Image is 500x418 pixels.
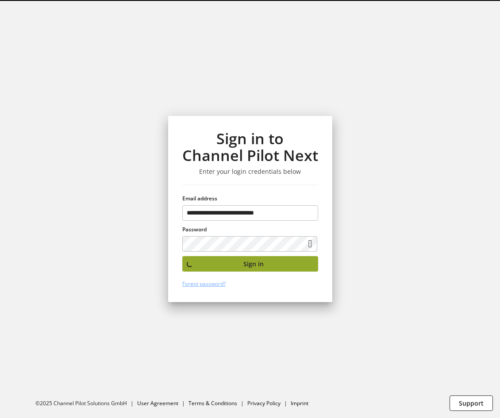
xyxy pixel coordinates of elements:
a: Forgot password? [182,280,226,288]
a: Privacy Policy [247,399,281,407]
a: User Agreement [137,399,178,407]
span: Email address [182,195,217,202]
h3: Enter your login credentials below [182,168,318,176]
button: Support [450,395,493,411]
span: Password [182,226,207,233]
a: Imprint [291,399,308,407]
span: Support [459,399,484,408]
h1: Sign in to Channel Pilot Next [182,130,318,164]
a: Terms & Conditions [188,399,237,407]
li: ©2025 Channel Pilot Solutions GmbH [35,399,137,407]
